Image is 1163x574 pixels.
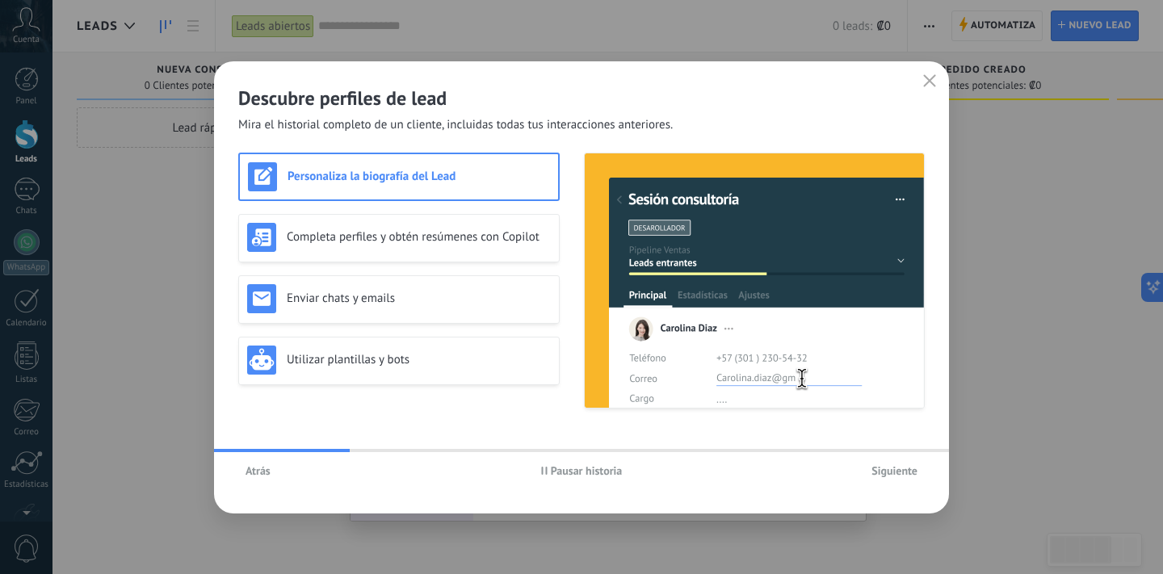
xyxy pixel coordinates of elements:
[238,459,278,483] button: Atrás
[864,459,925,483] button: Siguiente
[287,229,551,245] h3: Completa perfiles y obtén resúmenes con Copilot
[551,465,623,476] span: Pausar historia
[534,459,630,483] button: Pausar historia
[238,86,925,111] h2: Descubre perfiles de lead
[287,352,551,367] h3: Utilizar plantillas y bots
[246,465,271,476] span: Atrás
[871,465,917,476] span: Siguiente
[238,117,673,133] span: Mira el historial completo de un cliente, incluidas todas tus interacciones anteriores.
[288,169,550,184] h3: Personaliza la biografía del Lead
[287,291,551,306] h3: Enviar chats y emails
